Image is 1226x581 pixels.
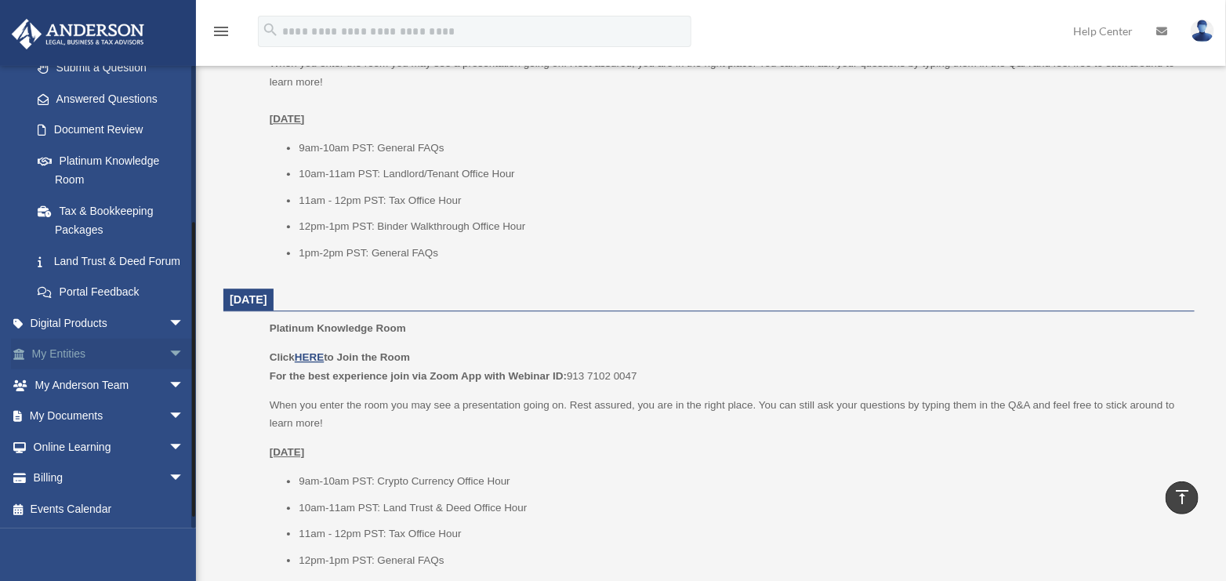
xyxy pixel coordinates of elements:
span: arrow_drop_down [169,463,200,495]
a: My Anderson Teamarrow_drop_down [11,369,208,401]
a: menu [212,27,230,41]
a: Answered Questions [22,83,208,114]
span: arrow_drop_down [169,401,200,433]
li: 10am-11am PST: Land Trust & Deed Office Hour [299,499,1184,517]
span: Platinum Knowledge Room [270,322,406,334]
i: menu [212,22,230,41]
a: vertical_align_top [1166,481,1199,514]
a: Document Review [22,114,208,146]
a: HERE [295,351,324,363]
a: Tax & Bookkeeping Packages [22,195,208,245]
p: When you enter the room you may see a presentation going on. Rest assured, you are in the right p... [270,396,1184,433]
li: 11am - 12pm PST: Tax Office Hour [299,525,1184,543]
li: 10am-11am PST: Landlord/Tenant Office Hour [299,165,1184,183]
li: 9am-10am PST: General FAQs [299,139,1184,158]
a: Events Calendar [11,493,208,525]
li: 1pm-2pm PST: General FAQs [299,244,1184,263]
u: [DATE] [270,446,305,458]
a: Submit a Question [22,53,208,84]
a: Platinum Knowledge Room [22,145,200,195]
i: vertical_align_top [1173,488,1192,507]
p: 913 7102 0047 [270,348,1184,385]
u: [DATE] [270,113,305,125]
span: arrow_drop_down [169,307,200,340]
p: When you enter the room you may see a presentation going on. Rest assured, you are in the right p... [270,54,1184,128]
a: Land Trust & Deed Forum [22,245,208,277]
span: [DATE] [230,293,267,306]
li: 12pm-1pm PST: Binder Walkthrough Office Hour [299,217,1184,236]
img: Anderson Advisors Platinum Portal [7,19,149,49]
a: My Entitiesarrow_drop_down [11,339,208,370]
a: My Documentsarrow_drop_down [11,401,208,432]
li: 9am-10am PST: Crypto Currency Office Hour [299,472,1184,491]
b: For the best experience join via Zoom App with Webinar ID: [270,370,567,382]
span: arrow_drop_down [169,339,200,371]
li: 12pm-1pm PST: General FAQs [299,551,1184,570]
span: arrow_drop_down [169,431,200,463]
a: Portal Feedback [22,277,208,308]
img: User Pic [1191,20,1214,42]
a: Digital Productsarrow_drop_down [11,307,208,339]
a: Billingarrow_drop_down [11,463,208,494]
i: search [262,21,279,38]
b: Click to Join the Room [270,351,410,363]
li: 11am - 12pm PST: Tax Office Hour [299,191,1184,210]
span: arrow_drop_down [169,369,200,401]
a: Online Learningarrow_drop_down [11,431,208,463]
